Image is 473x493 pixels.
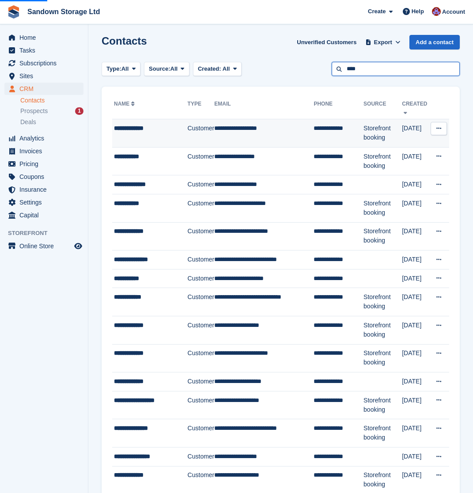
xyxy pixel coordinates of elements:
[188,222,215,250] td: Customer
[188,250,215,269] td: Customer
[402,344,431,372] td: [DATE]
[19,240,72,252] span: Online Store
[363,222,402,250] td: Storefront booking
[188,391,215,419] td: Customer
[19,158,72,170] span: Pricing
[363,119,402,148] td: Storefront booking
[114,101,136,107] a: Name
[402,316,431,344] td: [DATE]
[188,175,215,194] td: Customer
[223,65,230,72] span: All
[19,132,72,144] span: Analytics
[102,35,147,47] h1: Contacts
[374,38,392,47] span: Export
[363,147,402,175] td: Storefront booking
[412,7,424,16] span: Help
[4,31,83,44] a: menu
[188,119,215,148] td: Customer
[188,419,215,447] td: Customer
[4,209,83,221] a: menu
[19,145,72,157] span: Invoices
[363,35,402,49] button: Export
[188,147,215,175] td: Customer
[188,372,215,391] td: Customer
[19,44,72,57] span: Tasks
[4,240,83,252] a: menu
[4,132,83,144] a: menu
[149,64,170,73] span: Source:
[402,175,431,194] td: [DATE]
[75,107,83,115] div: 1
[7,5,20,19] img: stora-icon-8386f47178a22dfd0bd8f6a31ec36ba5ce8667c1dd55bd0f319d3a0aa187defe.svg
[8,229,88,238] span: Storefront
[4,171,83,183] a: menu
[19,31,72,44] span: Home
[363,97,402,119] th: Source
[402,147,431,175] td: [DATE]
[402,119,431,148] td: [DATE]
[188,447,215,466] td: Customer
[20,96,83,105] a: Contacts
[4,44,83,57] a: menu
[20,107,48,115] span: Prospects
[402,222,431,250] td: [DATE]
[170,64,178,73] span: All
[24,4,103,19] a: Sandown Storage Ltd
[293,35,360,49] a: Unverified Customers
[19,209,72,221] span: Capital
[188,269,215,288] td: Customer
[4,145,83,157] a: menu
[402,194,431,222] td: [DATE]
[363,419,402,447] td: Storefront booking
[402,372,431,391] td: [DATE]
[19,70,72,82] span: Sites
[4,183,83,196] a: menu
[363,288,402,316] td: Storefront booking
[432,7,441,16] img: Chloe Lovelock-Brown
[20,106,83,116] a: Prospects 1
[188,288,215,316] td: Customer
[402,250,431,269] td: [DATE]
[402,419,431,447] td: [DATE]
[20,118,36,126] span: Deals
[363,316,402,344] td: Storefront booking
[402,288,431,316] td: [DATE]
[368,7,386,16] span: Create
[121,64,129,73] span: All
[19,183,72,196] span: Insurance
[402,101,427,115] a: Created
[363,344,402,372] td: Storefront booking
[4,196,83,209] a: menu
[363,391,402,419] td: Storefront booking
[402,269,431,288] td: [DATE]
[106,64,121,73] span: Type:
[73,241,83,251] a: Preview store
[363,194,402,222] td: Storefront booking
[19,171,72,183] span: Coupons
[442,8,465,16] span: Account
[19,196,72,209] span: Settings
[402,447,431,466] td: [DATE]
[409,35,460,49] a: Add a contact
[188,97,215,119] th: Type
[19,83,72,95] span: CRM
[4,158,83,170] a: menu
[402,391,431,419] td: [DATE]
[4,83,83,95] a: menu
[188,194,215,222] td: Customer
[4,70,83,82] a: menu
[214,97,314,119] th: Email
[102,62,140,76] button: Type: All
[19,57,72,69] span: Subscriptions
[188,344,215,372] td: Customer
[193,62,242,76] button: Created: All
[4,57,83,69] a: menu
[314,97,363,119] th: Phone
[188,316,215,344] td: Customer
[198,65,221,72] span: Created:
[144,62,189,76] button: Source: All
[20,118,83,127] a: Deals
